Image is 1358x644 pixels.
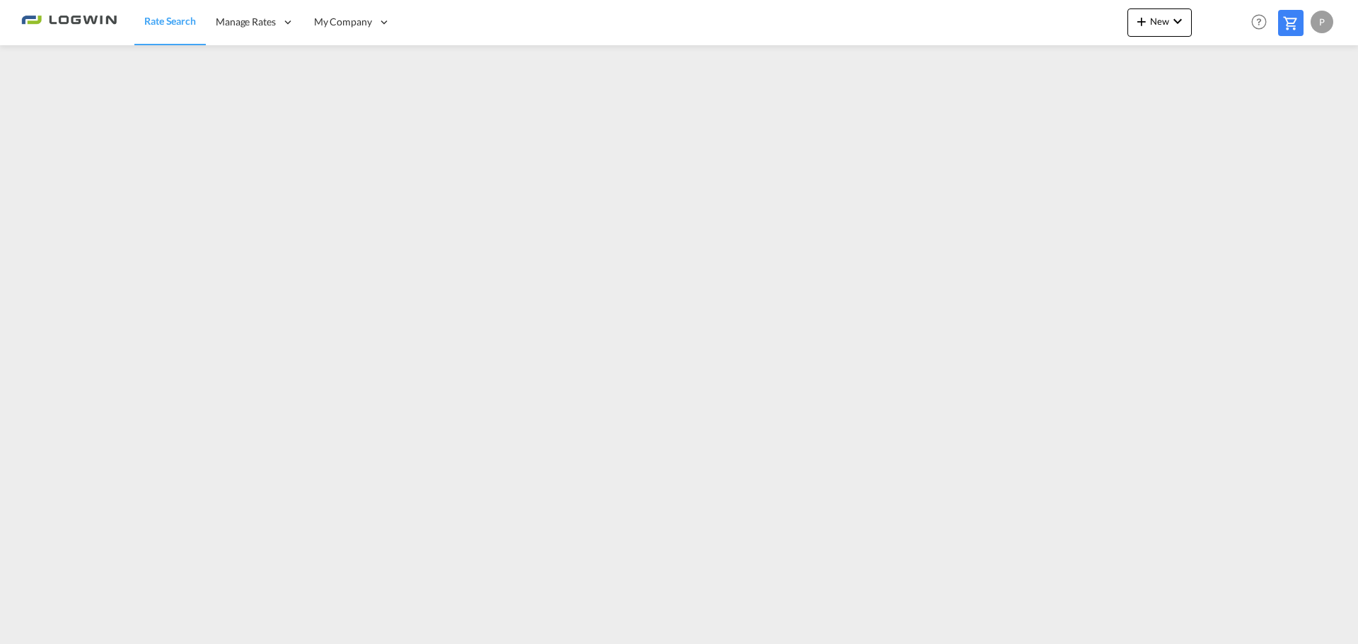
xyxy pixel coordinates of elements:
[1247,10,1278,35] div: Help
[1133,13,1150,30] md-icon: icon-plus 400-fg
[1169,13,1186,30] md-icon: icon-chevron-down
[1311,11,1333,33] div: P
[1127,8,1192,37] button: icon-plus 400-fgNewicon-chevron-down
[1133,16,1186,27] span: New
[314,15,372,29] span: My Company
[21,6,117,38] img: 2761ae10d95411efa20a1f5e0282d2d7.png
[144,15,196,27] span: Rate Search
[1247,10,1271,34] span: Help
[216,15,276,29] span: Manage Rates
